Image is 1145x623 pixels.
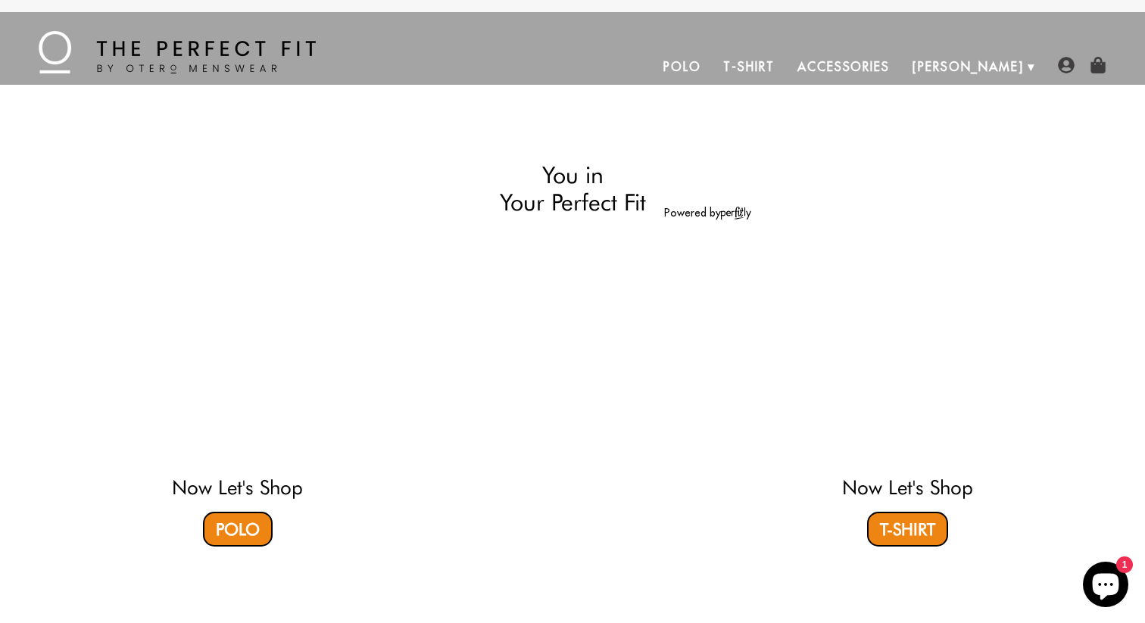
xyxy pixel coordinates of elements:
[203,512,273,547] a: Polo
[712,48,785,85] a: T-Shirt
[1078,562,1133,611] inbox-online-store-chat: Shopify online store chat
[652,48,713,85] a: Polo
[1090,57,1106,73] img: shopping-bag-icon.png
[1058,57,1075,73] img: user-account-icon.png
[394,161,751,216] h2: You in Your Perfect Fit
[842,475,973,499] a: Now Let's Shop
[664,206,751,220] a: Powered by
[901,48,1035,85] a: [PERSON_NAME]
[39,31,316,73] img: The Perfect Fit - by Otero Menswear - Logo
[867,512,948,547] a: T-Shirt
[786,48,901,85] a: Accessories
[721,207,751,220] img: perfitly-logo_73ae6c82-e2e3-4a36-81b1-9e913f6ac5a1.png
[172,475,303,499] a: Now Let's Shop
